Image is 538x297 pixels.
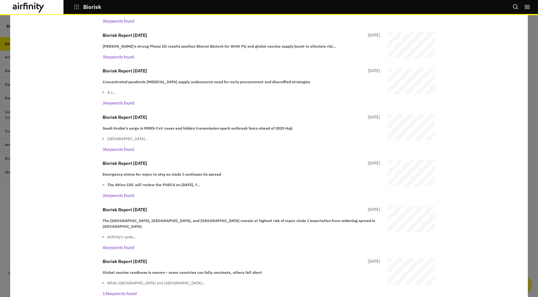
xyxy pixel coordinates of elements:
[103,245,380,251] p: 4 keywords found
[103,160,147,167] p: Biorisk Report [DATE]
[103,32,147,39] p: Biorisk Report [DATE]
[103,100,380,106] p: 3 keywords found
[513,2,519,12] button: Search
[74,2,101,12] button: Biorisk
[103,68,147,74] p: Biorisk Report [DATE]
[103,172,221,177] strong: Emergency status for mpox to stay as clade I continues its spread
[103,79,310,84] strong: Concentrated pandemic [MEDICAL_DATA] supply underscores need for early procurement and diversifie...
[103,258,147,265] p: Biorisk Report [DATE]
[83,4,101,10] p: Biorisk
[103,270,262,275] strong: Global vaccine readiness is uneven - some countries can fully vaccinate, others fall short
[103,218,375,229] strong: The [GEOGRAPHIC_DATA], [GEOGRAPHIC_DATA], and [GEOGRAPHIC_DATA] remain at highest risk of mpox cl...
[365,160,380,167] p: [DATE]
[103,291,380,297] p: 15 keywords found
[103,114,147,121] p: Biorisk Report [DATE]
[103,206,147,213] p: Biorisk Report [DATE]
[103,146,380,153] p: 3 keywords found
[107,234,380,240] li: Airfinity’s upda…
[103,18,380,24] p: 3 keywords found
[107,182,200,187] strong: The Africa CDC will review the PHECS on [DATE], f…
[365,32,380,39] p: [DATE]
[365,206,380,213] p: [DATE]
[103,192,380,199] p: 3 keywords found
[365,68,380,74] p: [DATE]
[103,54,380,60] p: 3 keywords found
[107,90,380,95] p: A s…
[103,126,292,131] strong: Saudi Arabia’s surge in MERS-CoV cases and hidden transmission spark outbreak fears ahead of 2025...
[103,44,336,49] strong: [PERSON_NAME]’s strong Phase III results position Bharat Biotech for WHO PQ and global vaccine su...
[107,136,380,142] p: [GEOGRAPHIC_DATA]…
[107,280,380,286] p: While [GEOGRAPHIC_DATA] and [GEOGRAPHIC_DATA]…
[365,258,380,265] p: [DATE]
[365,114,380,121] p: [DATE]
